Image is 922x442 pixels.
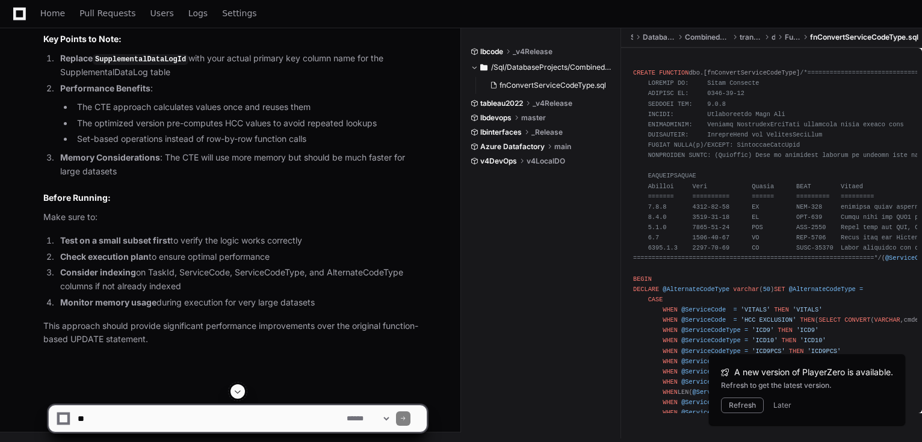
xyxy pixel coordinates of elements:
span: CREATE [633,69,655,76]
span: 'ICD10' [752,337,778,344]
span: lbinterfaces [480,127,522,137]
strong: Check execution plan [60,251,149,262]
span: transactional [740,32,762,42]
span: WHEN [663,327,678,334]
span: dbo [772,32,775,42]
li: The CTE approach calculates values once and reuses them [73,100,427,114]
span: 'ICD9' [796,327,818,334]
span: THEN [782,337,797,344]
span: Pull Requests [79,10,135,17]
span: Logs [188,10,208,17]
span: main [554,142,571,152]
strong: Memory Considerations [60,152,160,162]
span: _v4Release [533,99,572,108]
strong: Performance Benefits [60,83,150,93]
span: = [859,286,863,293]
span: v4LocalDO [527,156,565,166]
span: tableau2022 [480,99,523,108]
span: fnConvertServiceCodeType.sql [810,32,918,42]
span: /Sql/DatabaseProjects/CombinedDatabaseNew/transactional/dbo/Functions [491,63,612,72]
span: @ServiceCode [681,316,726,324]
span: @ServiceCodeType [681,337,741,344]
span: CombinedDatabaseNew [685,32,730,42]
span: v4DevOps [480,156,517,166]
span: FUNCTION [659,69,688,76]
span: fnConvertServiceCodeType.sql [500,81,606,90]
span: WHEN [663,368,678,375]
li: : [57,82,427,146]
span: SELECT [818,316,841,324]
span: 'VITALS' [741,306,770,313]
span: = [733,306,737,313]
span: THEN [800,316,815,324]
button: Later [773,401,791,410]
span: Home [40,10,65,17]
span: = [744,348,748,355]
strong: Consider indexing [60,267,136,277]
li: : The CTE will use more memory but should be much faster for large datasets [57,151,427,179]
span: Users [150,10,174,17]
span: THEN [789,348,804,355]
span: varchar [733,286,759,293]
span: A new version of PlayerZero is available. [734,366,893,378]
li: to verify the logic works correctly [57,234,427,248]
span: CONVERT [844,316,870,324]
span: = [733,316,737,324]
span: 'ICD9PCS' [808,348,841,355]
li: on TaskId, ServiceCode, ServiceCodeType, and AlternateCodeType columns if not already indexed [57,266,427,293]
li: to ensure optimal performance [57,250,427,264]
span: THEN [774,306,789,313]
button: /Sql/DatabaseProjects/CombinedDatabaseNew/transactional/dbo/Functions [471,58,612,77]
h2: Key Points to Note: [43,33,427,45]
button: fnConvertServiceCodeType.sql [485,77,606,94]
svg: Directory [480,60,487,75]
strong: Test on a small subset first [60,235,170,245]
p: This approach should provide significant performance improvements over the original function-base... [43,319,427,347]
li: during execution for very large datasets [57,296,427,310]
span: Functions [785,32,800,42]
span: master [521,113,546,123]
span: = [744,327,748,334]
span: @ServiceCodeType [681,368,741,375]
span: 'ICD9PCS' [752,348,785,355]
span: 'VITALS' [793,306,822,313]
span: WHEN [663,348,678,355]
span: WHEN [663,337,678,344]
span: @ServiceCode [681,306,726,313]
li: with your actual primary key column name for the SupplementalDataLog table [57,52,427,79]
span: @ServiceCodeType [681,348,741,355]
span: @AlternateCodeType [663,286,729,293]
span: DECLARE [633,286,659,293]
span: lbcode [480,47,503,57]
span: Settings [222,10,256,17]
span: @ServiceCodeType [681,378,741,385]
span: CASE [648,296,663,303]
span: @ServiceCodeType [681,358,741,365]
span: @AlternateCodeType [789,286,856,293]
span: lbdevops [480,113,512,123]
span: _v4Release [513,47,552,57]
span: 50 [763,286,770,293]
span: _Release [531,127,563,137]
span: 'ICD9' [752,327,774,334]
span: 'ICD10' [800,337,826,344]
span: WHEN [663,306,678,313]
span: Sql [631,32,633,42]
span: = [744,337,748,344]
span: WHEN [663,316,678,324]
h2: Before Running: [43,192,427,204]
span: WHEN [663,358,678,365]
button: Refresh [721,397,764,413]
li: Set-based operations instead of row-by-row function calls [73,132,427,146]
span: DatabaseProjects [643,32,675,42]
strong: Replace [60,53,188,63]
span: 'HCC EXCLUSION' [741,316,796,324]
span: VARCHAR [874,316,900,324]
strong: Monitor memory usage [60,297,156,307]
span: BEGIN [633,275,652,283]
span: @ServiceCodeType [681,327,741,334]
span: Azure Datafactory [480,142,545,152]
span: THEN [778,327,793,334]
span: WHEN [663,378,678,385]
p: Make sure to: [43,210,427,224]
